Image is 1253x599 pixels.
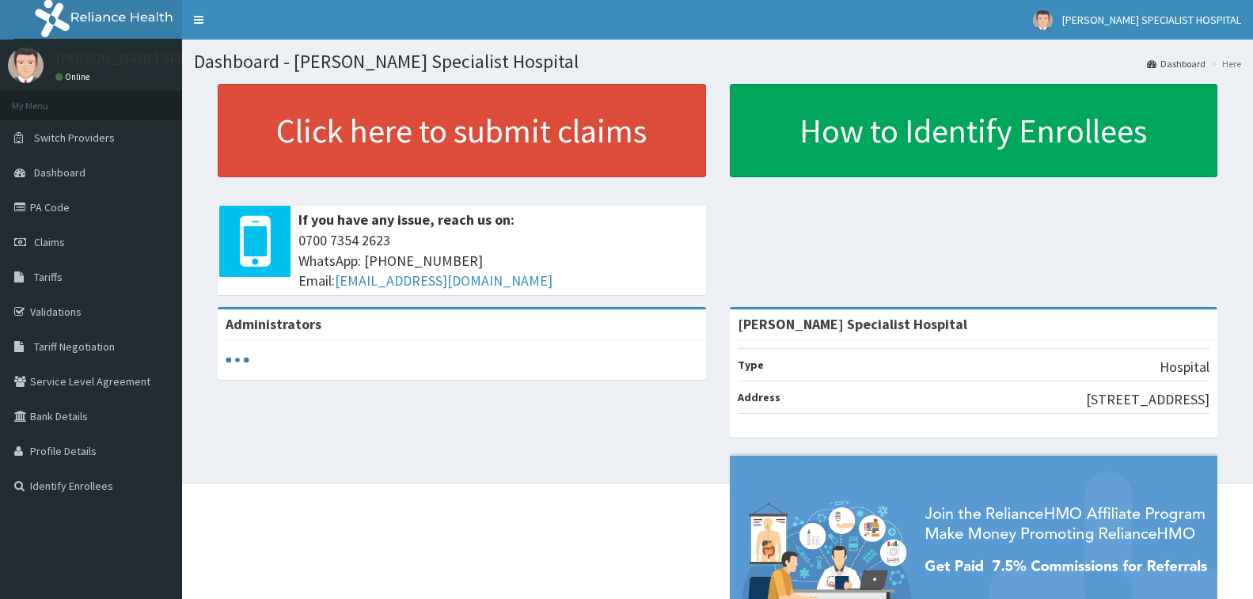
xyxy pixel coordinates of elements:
a: Click here to submit claims [218,84,706,177]
li: Here [1207,57,1241,70]
img: User Image [8,47,44,83]
h1: Dashboard - [PERSON_NAME] Specialist Hospital [194,51,1241,72]
a: [EMAIL_ADDRESS][DOMAIN_NAME] [335,271,552,290]
b: Type [738,358,764,372]
svg: audio-loading [226,348,249,372]
b: Address [738,390,780,404]
span: Tariff Negotiation [34,339,115,354]
p: [PERSON_NAME] SPECIALIST HOSPITAL [55,51,298,66]
a: Online [55,71,93,82]
span: 0700 7354 2623 WhatsApp: [PHONE_NUMBER] Email: [298,230,698,291]
a: How to Identify Enrollees [730,84,1218,177]
span: [PERSON_NAME] SPECIALIST HOSPITAL [1062,13,1241,27]
img: User Image [1033,10,1053,30]
span: Switch Providers [34,131,115,145]
a: Dashboard [1147,57,1206,70]
p: [STREET_ADDRESS] [1086,389,1209,410]
span: Dashboard [34,165,85,180]
strong: [PERSON_NAME] Specialist Hospital [738,315,967,333]
p: Hospital [1160,357,1209,377]
span: Tariffs [34,270,63,284]
b: Administrators [226,315,321,333]
span: Claims [34,235,65,249]
b: If you have any issue, reach us on: [298,210,514,229]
